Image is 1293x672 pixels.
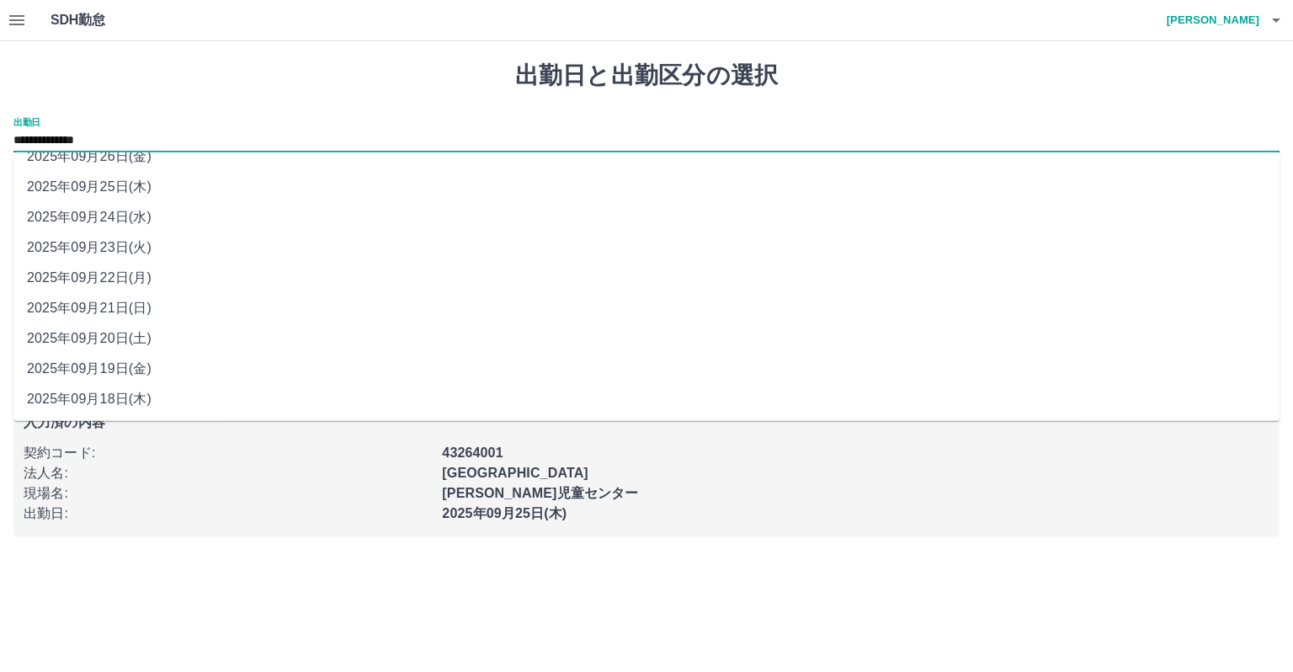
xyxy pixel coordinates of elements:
b: 43264001 [442,445,503,460]
li: 2025年09月26日(金) [13,141,1280,172]
li: 2025年09月21日(日) [13,293,1280,323]
p: 現場名 : [24,483,432,504]
li: 2025年09月19日(金) [13,354,1280,384]
li: 2025年09月18日(木) [13,384,1280,414]
label: 出勤日 [13,115,40,128]
p: 入力済の内容 [24,416,1269,429]
p: 契約コード : [24,443,432,463]
p: 出勤日 : [24,504,432,524]
li: 2025年09月20日(土) [13,323,1280,354]
b: [PERSON_NAME]児童センター [442,486,638,500]
h1: 出勤日と出勤区分の選択 [13,61,1280,90]
li: 2025年09月22日(月) [13,263,1280,293]
p: 法人名 : [24,463,432,483]
li: 2025年09月24日(水) [13,202,1280,232]
b: [GEOGRAPHIC_DATA] [442,466,588,480]
li: 2025年09月25日(木) [13,172,1280,202]
li: 2025年09月23日(火) [13,232,1280,263]
b: 2025年09月25日(木) [442,506,567,520]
